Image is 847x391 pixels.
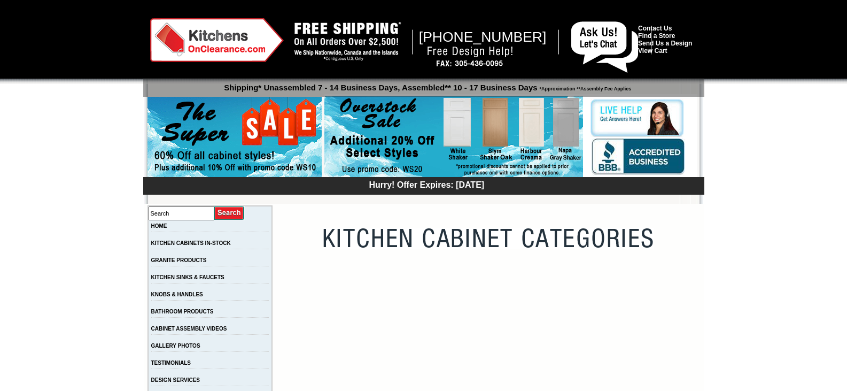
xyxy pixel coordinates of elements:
p: Shipping* Unassembled 7 - 14 Business Days, Assembled** 10 - 17 Business Days [149,78,704,92]
a: HOME [151,223,167,229]
span: *Approximation **Assembly Fee Applies [538,83,632,91]
a: KITCHEN CABINETS IN-STOCK [151,240,231,246]
a: DESIGN SERVICES [151,377,200,383]
a: Send Us a Design [638,40,692,47]
div: Hurry! Offer Expires: [DATE] [149,179,704,190]
span: [PHONE_NUMBER] [419,29,547,45]
img: Kitchens on Clearance Logo [150,18,284,62]
a: View Cart [638,47,667,55]
a: TESTIMONIALS [151,360,191,366]
input: Submit [214,206,245,220]
a: CABINET ASSEMBLY VIDEOS [151,326,227,332]
a: KNOBS & HANDLES [151,292,203,297]
a: Find a Store [638,32,675,40]
a: GRANITE PRODUCTS [151,257,207,263]
a: GALLERY PHOTOS [151,343,200,349]
a: Contact Us [638,25,672,32]
a: KITCHEN SINKS & FAUCETS [151,274,224,280]
a: BATHROOM PRODUCTS [151,309,214,315]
